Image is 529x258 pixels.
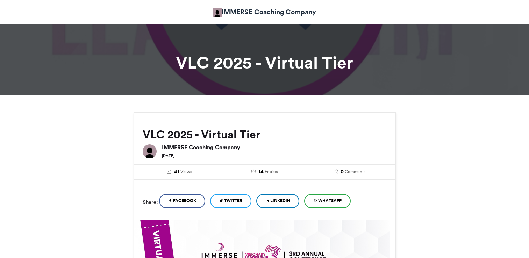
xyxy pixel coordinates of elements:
a: Facebook [159,194,205,208]
span: Views [180,169,192,175]
small: [DATE] [162,153,174,158]
h2: VLC 2025 - Virtual Tier [143,128,387,141]
a: 14 Entries [227,168,302,176]
span: Facebook [173,198,196,204]
a: WhatsApp [304,194,351,208]
a: 0 Comments [312,168,387,176]
span: Comments [345,169,365,175]
span: 0 [341,168,344,176]
span: Twitter [224,198,242,204]
a: Twitter [210,194,251,208]
h5: Share: [143,198,158,207]
a: 41 Views [143,168,217,176]
img: IMMERSE Coaching Company [213,8,222,17]
h1: VLC 2025 - Virtual Tier [71,54,459,71]
span: WhatsApp [318,198,342,204]
span: 41 [174,168,179,176]
h6: IMMERSE Coaching Company [162,144,387,150]
span: LinkedIn [270,198,290,204]
img: IMMERSE Coaching Company [143,144,157,158]
span: 14 [258,168,264,176]
a: IMMERSE Coaching Company [213,7,316,17]
a: LinkedIn [256,194,299,208]
span: Entries [265,169,278,175]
